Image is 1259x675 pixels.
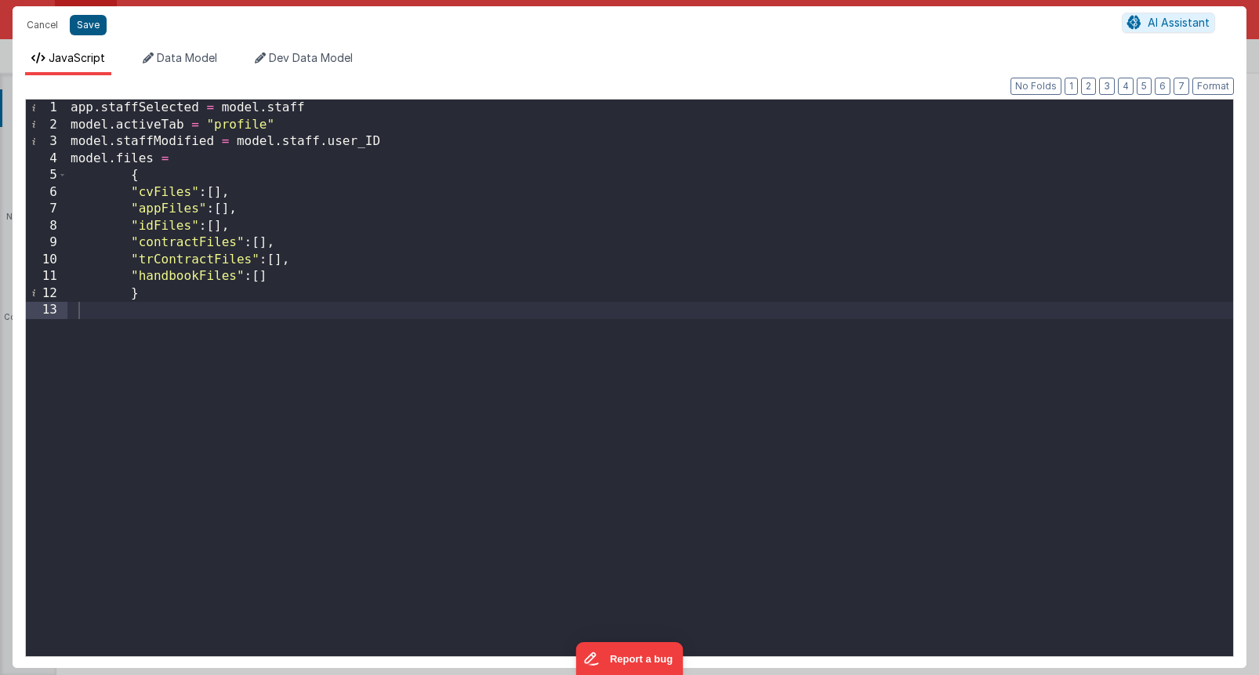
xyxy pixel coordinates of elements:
button: Cancel [19,14,66,36]
span: JavaScript [49,51,105,64]
div: 3 [26,133,67,151]
div: 11 [26,268,67,285]
div: 7 [26,201,67,218]
button: 3 [1099,78,1115,95]
button: Save [70,15,107,35]
div: 8 [26,218,67,235]
span: Data Model [157,51,217,64]
div: 1 [26,100,67,117]
div: 12 [26,285,67,303]
button: 7 [1174,78,1189,95]
div: 9 [26,234,67,252]
div: 2 [26,117,67,134]
button: 5 [1137,78,1152,95]
button: Format [1192,78,1234,95]
button: 2 [1081,78,1096,95]
button: No Folds [1010,78,1061,95]
iframe: Marker.io feedback button [576,642,684,675]
span: Dev Data Model [269,51,353,64]
span: AI Assistant [1148,16,1210,29]
div: 6 [26,184,67,201]
button: 4 [1118,78,1134,95]
div: 5 [26,167,67,184]
button: AI Assistant [1122,13,1215,33]
div: 4 [26,151,67,168]
div: 10 [26,252,67,269]
button: 6 [1155,78,1170,95]
div: 13 [26,302,67,319]
button: 1 [1065,78,1078,95]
